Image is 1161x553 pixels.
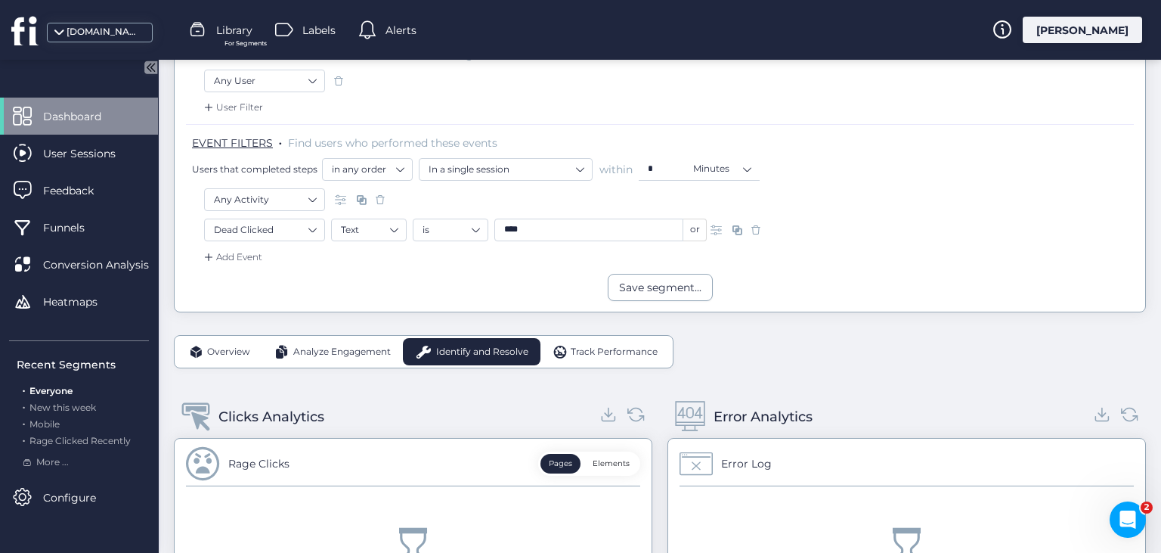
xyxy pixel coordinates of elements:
[1141,502,1153,514] span: 2
[207,345,250,359] span: Overview
[282,48,553,61] span: Find users who match the following characteristics
[23,382,25,396] span: .
[302,22,336,39] span: Labels
[599,162,633,177] span: within
[214,70,315,92] nz-select-item: Any User
[43,294,120,310] span: Heatmaps
[288,136,497,150] span: Find users who performed these events
[216,22,252,39] span: Library
[43,256,172,273] span: Conversion Analysis
[24,275,236,365] div: Hi [PERSON_NAME], this took us a while to find an edge case where some errors are emitted from ou...
[54,112,290,234] div: Script error and error click on unhandled promise rejection which mostly comes from iphone browse...
[259,431,283,455] button: Send a message…
[43,8,67,33] img: Profile image for Hamed
[43,182,116,199] span: Feedback
[619,279,701,296] div: Save segment...
[17,356,149,373] div: Recent Segments
[201,250,262,265] div: Add Event
[67,121,278,225] div: Script error and error click on unhandled promise rejection which mostly comes from iphone browse...
[423,219,478,241] nz-select-item: is
[721,455,772,472] div: Error Log
[192,136,273,150] span: EVENT FILTERS
[714,406,813,427] div: Error Analytics
[29,385,73,396] span: Everyone
[23,415,25,430] span: .
[72,436,84,449] button: Upload attachment
[24,377,99,386] div: Hamed • [DATE]
[436,345,528,359] span: Identify and Resolve
[693,157,751,180] nz-select-item: Minutes
[29,435,131,446] span: Rage Clicked Recently
[10,6,39,35] button: go back
[1023,17,1142,43] div: [PERSON_NAME]
[293,345,391,359] span: Analyze Engagement
[279,133,282,148] span: .
[23,432,25,446] span: .
[224,39,267,48] span: For Segments
[228,455,289,472] div: Rage Clicks
[23,437,36,449] button: Emoji picker
[43,108,124,125] span: Dashboard
[43,489,119,506] span: Configure
[584,454,638,474] button: Elements
[43,219,107,236] span: Funnels
[332,158,403,181] nz-select-item: in any order
[571,345,658,359] span: Track Performance
[237,6,265,35] button: Home
[23,399,25,413] span: .
[265,6,293,33] div: Close
[67,25,142,39] div: [DOMAIN_NAME]
[214,188,315,211] nz-select-item: Any Activity
[192,163,317,176] span: Users that completed steps
[12,266,290,407] div: Hamed says…
[36,455,69,470] span: More ...
[96,436,108,449] button: Start recording
[683,219,707,241] div: or
[218,406,324,427] div: Clicks Analytics
[385,22,416,39] span: Alerts
[13,405,289,431] textarea: Message…
[43,145,138,162] span: User Sessions
[12,112,290,246] div: Sandra says…
[73,19,147,34] p: Active 16h ago
[1110,502,1146,538] iframe: Intercom live chat
[429,158,583,181] nz-select-item: In a single session
[29,418,60,430] span: Mobile
[192,48,267,61] span: USER FILTERS
[201,100,263,115] div: User Filter
[73,8,115,19] h1: Hamed
[214,219,315,241] nz-select-item: Dead Clicked
[12,246,290,266] div: [DATE]
[12,266,248,374] div: Hi [PERSON_NAME], this took us a while to find an edge case where some errors are emitted from ou...
[341,219,397,241] nz-select-item: Text
[48,436,60,449] button: Gif picker
[540,454,580,474] button: Pages
[29,402,96,413] span: New this week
